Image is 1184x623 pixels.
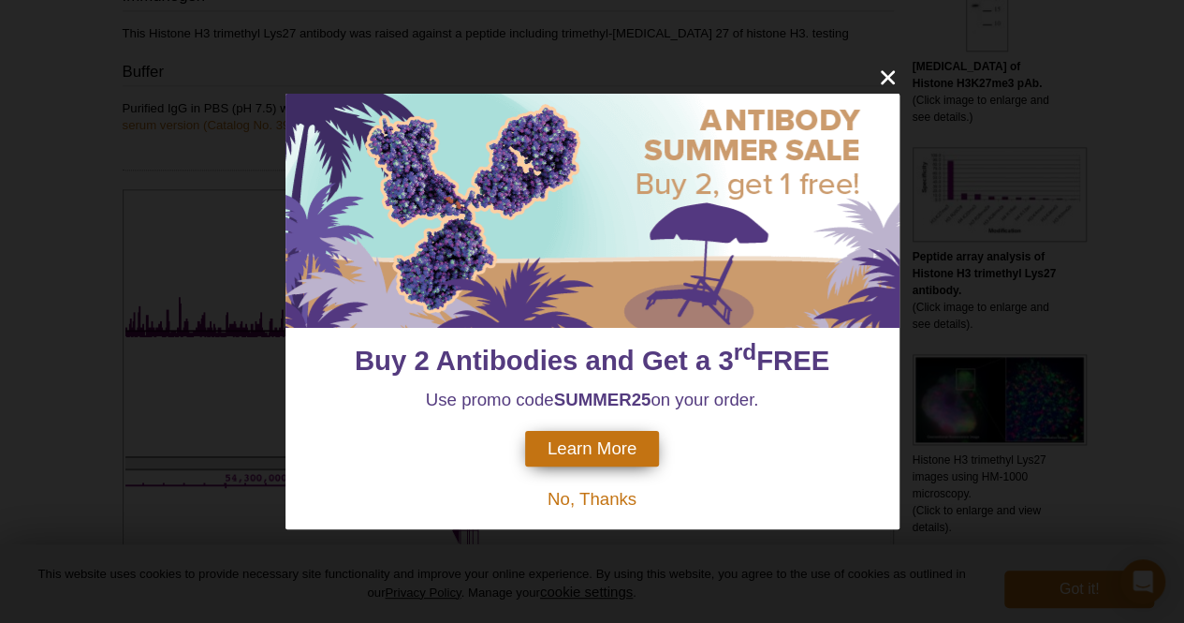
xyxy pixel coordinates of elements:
[876,66,899,89] button: close
[548,489,636,509] span: No, Thanks
[355,345,829,376] span: Buy 2 Antibodies and Get a 3 FREE
[554,390,651,409] strong: SUMMER25
[426,390,759,409] span: Use promo code on your order.
[734,340,756,365] sup: rd
[548,438,636,459] span: Learn More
